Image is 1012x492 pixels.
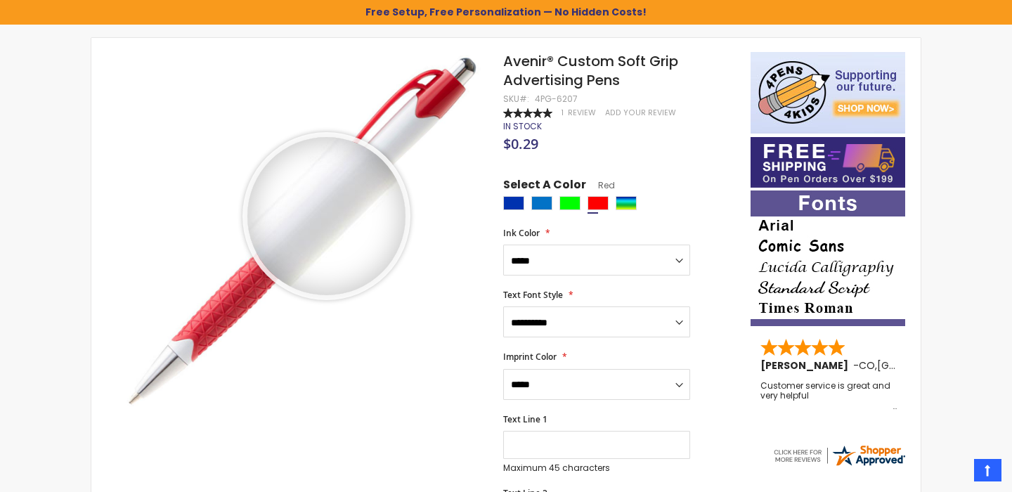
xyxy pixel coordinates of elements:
[877,358,980,373] span: [GEOGRAPHIC_DATA]
[896,454,1012,492] iframe: Google Customer Reviews
[760,358,853,373] span: [PERSON_NAME]
[751,190,905,326] img: font-personalization-examples
[559,196,580,210] div: Lime Green
[503,289,563,301] span: Text Font Style
[503,462,690,474] p: Maximum 45 characters
[503,413,547,425] span: Text Line 1
[562,108,598,118] a: 1 Review
[531,196,552,210] div: Blue Light
[853,358,980,373] span: - ,
[772,443,907,468] img: 4pens.com widget logo
[616,196,637,210] div: Assorted
[503,121,542,132] div: Availability
[562,108,564,118] span: 1
[503,120,542,132] span: In stock
[760,381,897,411] div: Customer service is great and very helpful
[503,227,540,239] span: Ink Color
[503,134,538,153] span: $0.29
[605,108,676,118] a: Add Your Review
[503,108,552,118] div: 100%
[588,196,609,210] div: Red
[503,93,529,105] strong: SKU
[503,177,586,196] span: Select A Color
[772,459,907,471] a: 4pens.com certificate URL
[751,52,905,134] img: 4pens 4 kids
[751,137,905,188] img: Free shipping on orders over $199
[119,51,484,415] img: avenir-custom-soft-grip-advertising-pens-red_1.jpg
[859,358,875,373] span: CO
[586,179,615,191] span: Red
[503,51,678,90] span: Avenir® Custom Soft Grip Advertising Pens
[503,196,524,210] div: Blue
[503,351,557,363] span: Imprint Color
[535,93,578,105] div: 4PG-6207
[568,108,596,118] span: Review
